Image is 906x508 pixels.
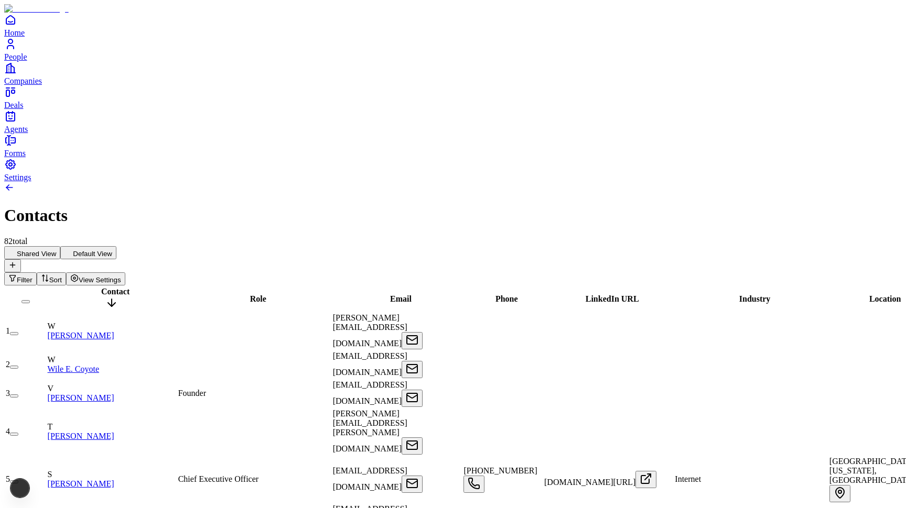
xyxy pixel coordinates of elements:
span: Internet [675,474,701,483]
span: [PERSON_NAME][EMAIL_ADDRESS][PERSON_NAME][DOMAIN_NAME] [333,409,407,453]
a: People [4,38,902,61]
span: 5 [6,474,10,483]
div: S [48,470,176,479]
span: 3 [6,389,10,397]
button: Open [402,361,423,378]
span: People [4,52,27,61]
div: T [48,422,176,432]
button: Open [402,332,423,349]
span: Agents [4,125,28,134]
span: 2 [6,360,10,369]
button: Open [402,437,423,455]
img: Item Brain Logo [4,4,69,14]
span: [PHONE_NUMBER] [463,466,537,475]
button: Filter [4,272,37,285]
span: Companies [4,76,42,85]
span: [EMAIL_ADDRESS][DOMAIN_NAME] [333,380,407,405]
a: Companies [4,62,902,85]
div: W [48,322,176,331]
span: [DOMAIN_NAME][URL] [544,478,635,487]
span: Settings [4,173,31,182]
a: [PERSON_NAME] [48,479,114,488]
button: Shared View [4,246,60,259]
span: 1 [6,326,10,335]
span: [EMAIL_ADDRESS][DOMAIN_NAME] [333,351,407,377]
span: LinkedIn URL [586,294,639,303]
div: V [48,384,176,393]
span: Industry [739,294,771,303]
a: Settings [4,158,902,182]
a: Forms [4,134,902,158]
span: Location [869,294,901,303]
div: W [48,355,176,365]
a: [PERSON_NAME] [48,393,114,402]
span: Email [390,294,412,303]
button: Open [463,476,484,493]
button: Open [402,476,423,493]
span: Filter [17,276,33,284]
div: 82 total [4,237,902,246]
h1: Contacts [4,206,902,225]
button: Default View [60,246,116,259]
span: Phone [495,294,518,303]
span: View Settings [79,276,121,284]
span: Deals [4,101,23,109]
a: Wile E. Coyote [48,365,99,373]
button: View Settings [66,272,125,285]
button: Open [635,471,656,488]
a: Home [4,14,902,37]
a: Deals [4,86,902,109]
span: Chief Executive Officer [178,474,258,483]
span: Contact [101,287,130,296]
span: Role [250,294,266,303]
a: Agents [4,110,902,134]
span: [PERSON_NAME][EMAIL_ADDRESS][DOMAIN_NAME] [333,313,407,348]
span: Founder [178,389,206,397]
span: Home [4,28,25,37]
span: [EMAIL_ADDRESS][DOMAIN_NAME] [333,466,407,491]
a: [PERSON_NAME] [48,432,114,440]
span: Forms [4,149,26,158]
button: Open [402,390,423,407]
button: Open [829,485,850,502]
button: Sort [37,272,66,285]
span: Sort [49,276,62,284]
span: 4 [6,427,10,436]
a: [PERSON_NAME] [48,331,114,340]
